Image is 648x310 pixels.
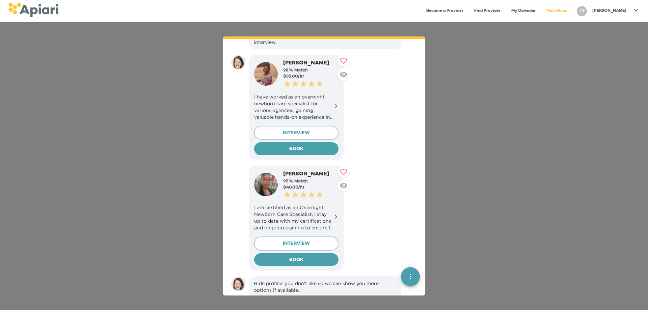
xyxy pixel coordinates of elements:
[283,67,339,74] div: 98 % Match
[401,267,420,286] button: quick menu
[8,3,58,17] img: logo
[283,60,339,67] div: [PERSON_NAME]
[231,55,246,69] img: amy.37686e0395c82528988e.png
[254,93,339,120] p: I have worked as an overnight newborn care specialist for various agencies, gaining valuable hand...
[337,179,350,192] button: Descend provider in search
[254,173,278,196] img: user-photo-123-1739216956740.jpeg
[337,68,350,81] button: Descend provider in search
[470,4,505,18] a: Find Provider
[260,129,333,138] span: INTERVIEW
[283,171,339,178] div: [PERSON_NAME]
[254,142,339,155] button: BOOK
[337,55,350,67] button: Like
[592,8,626,14] p: [PERSON_NAME]
[254,253,339,266] button: BOOK
[231,276,246,291] img: amy.37686e0395c82528988e.png
[283,178,339,185] div: 95 % Match
[283,74,339,80] div: $ 35.00 /hr
[260,145,333,153] span: BOOK
[260,256,333,264] span: BOOK
[507,4,540,18] a: My Calendar
[283,185,339,191] div: $ 40.00 /hr
[577,6,587,16] div: CT
[260,240,333,248] span: INTERVIEW
[337,166,350,178] button: Like
[542,4,571,18] a: Main Menu
[254,236,339,251] button: INTERVIEW
[254,62,278,86] img: user-photo-123-1742615482854.jpeg
[254,204,339,231] p: I am certified as an Overnight Newborn Care Specialist, I stay up to date with my certifications ...
[254,126,339,140] button: INTERVIEW
[422,4,467,18] a: Become a Provider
